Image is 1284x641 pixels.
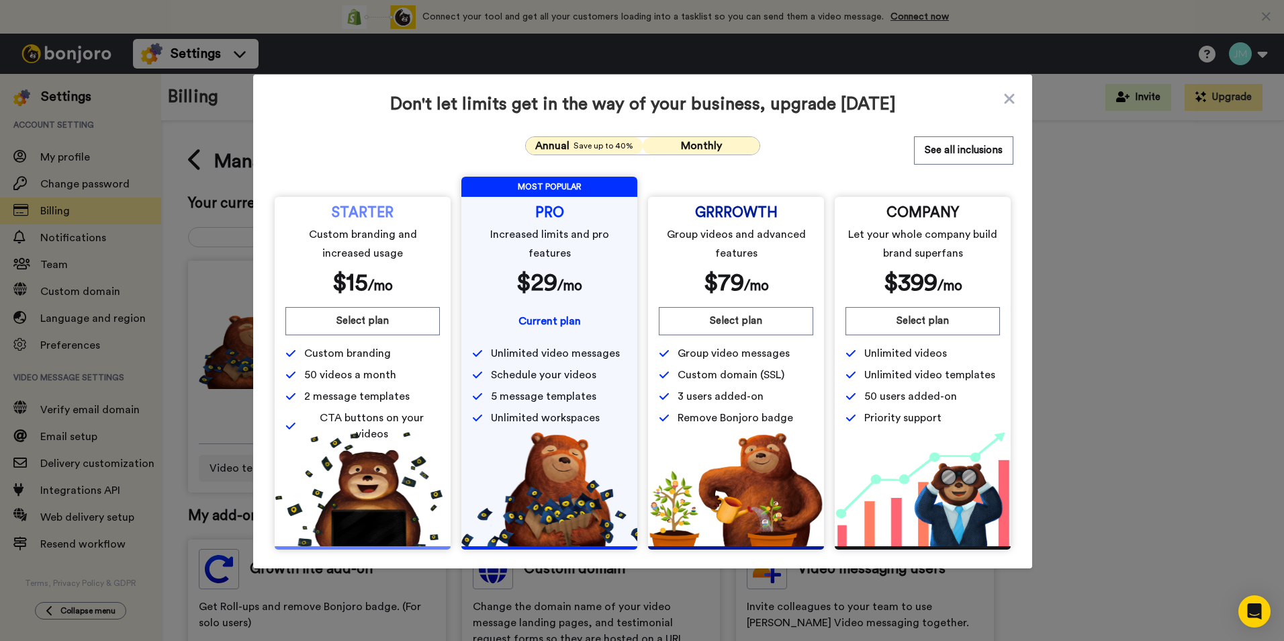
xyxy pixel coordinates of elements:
[678,367,784,383] span: Custom domain (SSL)
[288,225,438,263] span: Custom branding and increased usage
[695,208,778,218] span: GRRROWTH
[835,432,1011,546] img: baac238c4e1197dfdb093d3ea7416ec4.png
[678,410,793,426] span: Remove Bonjoro badge
[681,140,722,151] span: Monthly
[643,137,760,155] button: Monthly
[461,177,637,197] span: MOST POPULAR
[744,279,769,293] span: /mo
[557,279,582,293] span: /mo
[535,208,564,218] span: PRO
[461,432,637,546] img: b5b10b7112978f982230d1107d8aada4.png
[491,345,620,361] span: Unlimited video messages
[491,367,596,383] span: Schedule your videos
[678,388,764,404] span: 3 users added-on
[937,279,962,293] span: /mo
[475,225,625,263] span: Increased limits and pro features
[272,93,1013,115] span: Don't let limits get in the way of your business, upgrade [DATE]
[526,137,643,155] button: AnnualSave up to 40%
[304,345,391,361] span: Custom branding
[516,271,557,295] span: $ 29
[304,367,396,383] span: 50 videos a month
[304,410,440,442] span: CTA buttons on your videos
[864,367,995,383] span: Unlimited video templates
[914,136,1013,165] button: See all inclusions
[845,307,1000,335] button: Select plan
[491,410,600,426] span: Unlimited workspaces
[275,432,451,546] img: 5112517b2a94bd7fef09f8ca13467cef.png
[884,271,937,295] span: $ 399
[332,271,368,295] span: $ 15
[678,345,790,361] span: Group video messages
[518,316,581,327] span: Current plan
[864,345,947,361] span: Unlimited videos
[535,138,569,154] span: Annual
[332,208,394,218] span: STARTER
[848,225,998,263] span: Let your whole company build brand superfans
[1238,595,1271,628] div: Open Intercom Messenger
[648,432,824,546] img: edd2fd70e3428fe950fd299a7ba1283f.png
[368,279,393,293] span: /mo
[659,307,813,335] button: Select plan
[285,307,440,335] button: Select plan
[864,388,957,404] span: 50 users added-on
[704,271,744,295] span: $ 79
[574,140,633,151] span: Save up to 40%
[886,208,959,218] span: COMPANY
[864,410,942,426] span: Priority support
[661,225,811,263] span: Group videos and advanced features
[491,388,596,404] span: 5 message templates
[304,388,410,404] span: 2 message templates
